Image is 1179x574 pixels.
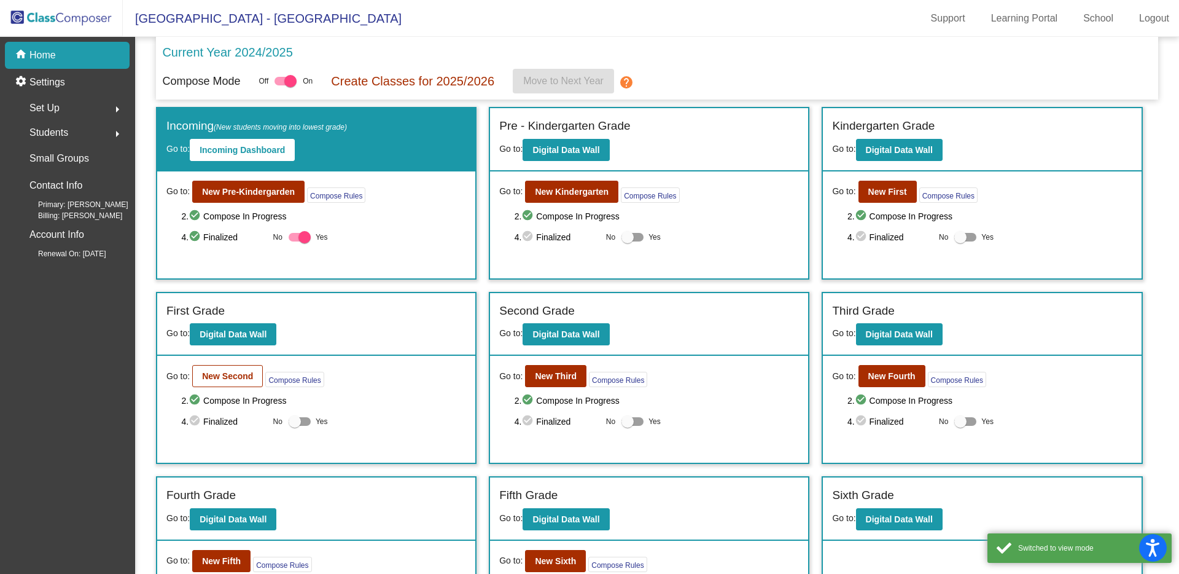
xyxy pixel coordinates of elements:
span: Renewal On: [DATE] [18,248,106,259]
span: Yes [981,230,994,245]
button: Digital Data Wall [856,508,943,530]
button: New First [858,181,917,203]
mat-icon: check_circle [189,414,203,429]
span: 4. Finalized [515,230,600,245]
span: 4. Finalized [181,230,267,245]
label: Sixth Grade [832,487,893,505]
button: Compose Rules [265,372,324,387]
label: Third Grade [832,302,894,320]
p: Compose Mode [162,73,240,90]
span: 4. Finalized [181,414,267,429]
button: Compose Rules [307,187,365,203]
span: Set Up [29,100,60,117]
span: 2. Compose In Progress [181,393,466,408]
span: No [939,416,948,427]
span: Yes [316,414,328,429]
mat-icon: settings [15,75,29,90]
button: Digital Data Wall [856,323,943,345]
span: 2. Compose In Progress [515,209,800,224]
button: New Fifth [192,550,251,572]
span: Go to: [166,144,190,154]
span: (New students moving into lowest grade) [214,123,347,132]
span: 2. Compose In Progress [847,393,1132,408]
b: New First [868,187,907,197]
a: Learning Portal [981,9,1068,28]
b: Digital Data Wall [866,329,933,339]
p: Contact Info [29,177,82,194]
span: Yes [648,230,661,245]
button: Digital Data Wall [190,323,276,345]
b: Digital Data Wall [200,514,267,524]
mat-icon: check_circle [855,393,870,408]
button: Digital Data Wall [190,508,276,530]
span: 4. Finalized [515,414,600,429]
mat-icon: check_circle [189,209,203,224]
span: [GEOGRAPHIC_DATA] - [GEOGRAPHIC_DATA] [123,9,402,28]
span: 2. Compose In Progress [515,393,800,408]
button: Move to Next Year [513,69,614,93]
label: Fourth Grade [166,487,236,505]
mat-icon: check_circle [521,414,536,429]
button: Incoming Dashboard [190,139,295,161]
label: Fifth Grade [499,487,558,505]
span: 4. Finalized [847,414,933,429]
mat-icon: help [619,75,634,90]
span: Yes [981,414,994,429]
button: New Third [525,365,586,387]
a: Support [921,9,975,28]
span: Go to: [832,328,855,338]
b: New Kindergarten [535,187,609,197]
b: Digital Data Wall [532,329,599,339]
mat-icon: check_circle [855,209,870,224]
mat-icon: check_circle [521,209,536,224]
a: School [1073,9,1123,28]
button: Compose Rules [919,187,978,203]
span: 4. Finalized [847,230,933,245]
button: New Kindergarten [525,181,618,203]
span: Go to: [499,554,523,567]
label: Kindergarten Grade [832,117,935,135]
button: Digital Data Wall [856,139,943,161]
span: Go to: [499,185,523,198]
span: No [273,232,282,243]
mat-icon: check_circle [189,230,203,245]
span: Go to: [832,513,855,523]
span: Yes [648,414,661,429]
span: Go to: [166,554,190,567]
button: Compose Rules [588,557,647,572]
button: New Fourth [858,365,925,387]
label: Pre - Kindergarten Grade [499,117,630,135]
b: Digital Data Wall [532,145,599,155]
button: Digital Data Wall [523,139,609,161]
span: Go to: [499,144,523,154]
span: Go to: [499,513,523,523]
b: Digital Data Wall [866,514,933,524]
b: New Second [202,371,253,381]
span: 2. Compose In Progress [847,209,1132,224]
mat-icon: home [15,48,29,63]
span: Off [259,76,268,87]
span: Primary: [PERSON_NAME] [18,199,128,210]
span: Go to: [832,144,855,154]
span: Go to: [166,513,190,523]
span: No [606,232,615,243]
button: Compose Rules [589,372,647,387]
span: Students [29,124,68,141]
span: No [606,416,615,427]
div: Switched to view mode [1018,543,1162,554]
span: No [939,232,948,243]
b: New Fourth [868,371,916,381]
p: Account Info [29,226,84,243]
mat-icon: arrow_right [110,127,125,141]
mat-icon: check_circle [521,393,536,408]
mat-icon: check_circle [521,230,536,245]
span: Move to Next Year [523,76,604,86]
span: Go to: [499,370,523,383]
label: First Grade [166,302,225,320]
button: New Second [192,365,263,387]
span: On [303,76,313,87]
mat-icon: check_circle [189,393,203,408]
button: Compose Rules [621,187,679,203]
span: No [273,416,282,427]
span: Go to: [166,370,190,383]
